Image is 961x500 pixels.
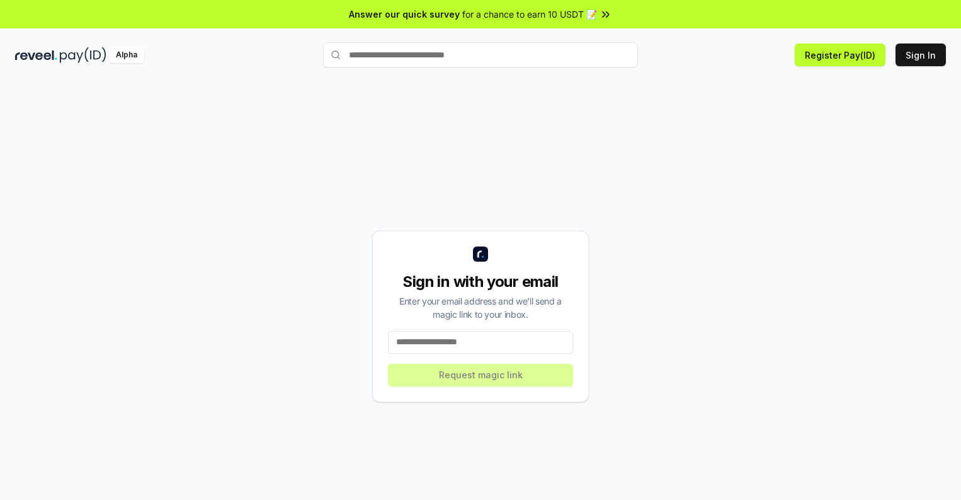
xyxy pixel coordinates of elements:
button: Sign In [896,44,946,66]
div: Sign in with your email [388,272,573,292]
div: Enter your email address and we’ll send a magic link to your inbox. [388,294,573,321]
img: logo_small [473,247,488,262]
div: Alpha [109,47,144,63]
button: Register Pay(ID) [795,44,885,66]
img: pay_id [60,47,106,63]
span: Answer our quick survey [349,8,460,21]
img: reveel_dark [15,47,57,63]
span: for a chance to earn 10 USDT 📝 [462,8,597,21]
